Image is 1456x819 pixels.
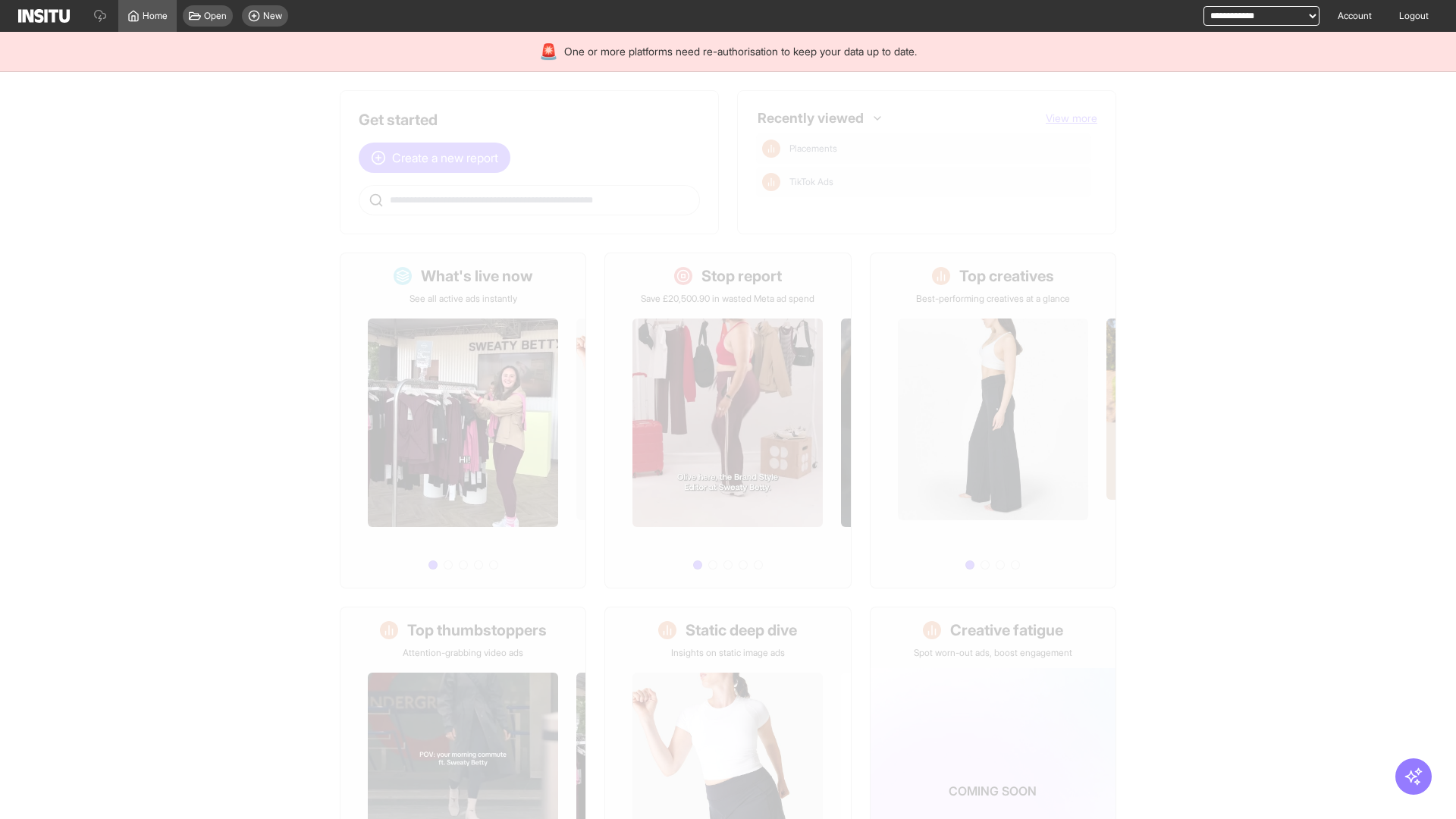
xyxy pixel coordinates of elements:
div: 🚨 [539,41,558,62]
span: New [263,10,282,22]
span: Open [204,10,227,22]
img: Logo [18,9,70,23]
span: One or more platforms need re-authorisation to keep your data up to date. [564,44,917,59]
span: Home [143,10,168,22]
